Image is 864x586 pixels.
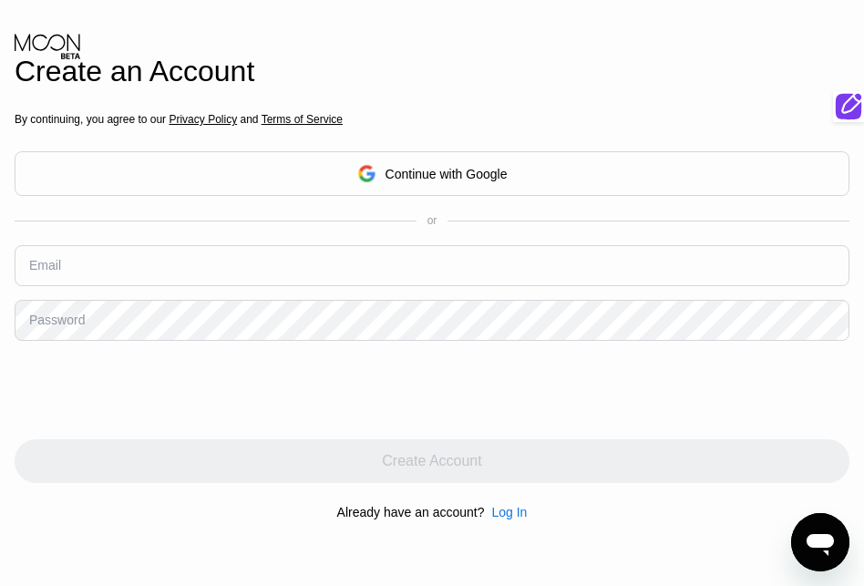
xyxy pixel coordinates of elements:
[15,355,292,426] iframe: reCAPTCHA
[337,505,485,519] div: Already have an account?
[386,167,508,181] div: Continue with Google
[791,513,849,571] iframe: Button to launch messaging window
[29,313,85,327] div: Password
[15,55,849,88] div: Create an Account
[262,113,343,126] span: Terms of Service
[237,113,262,126] span: and
[169,113,237,126] span: Privacy Policy
[491,505,527,519] div: Log In
[15,113,849,126] div: By continuing, you agree to our
[484,505,527,519] div: Log In
[15,151,849,196] div: Continue with Google
[427,214,437,227] div: or
[29,258,61,272] div: Email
